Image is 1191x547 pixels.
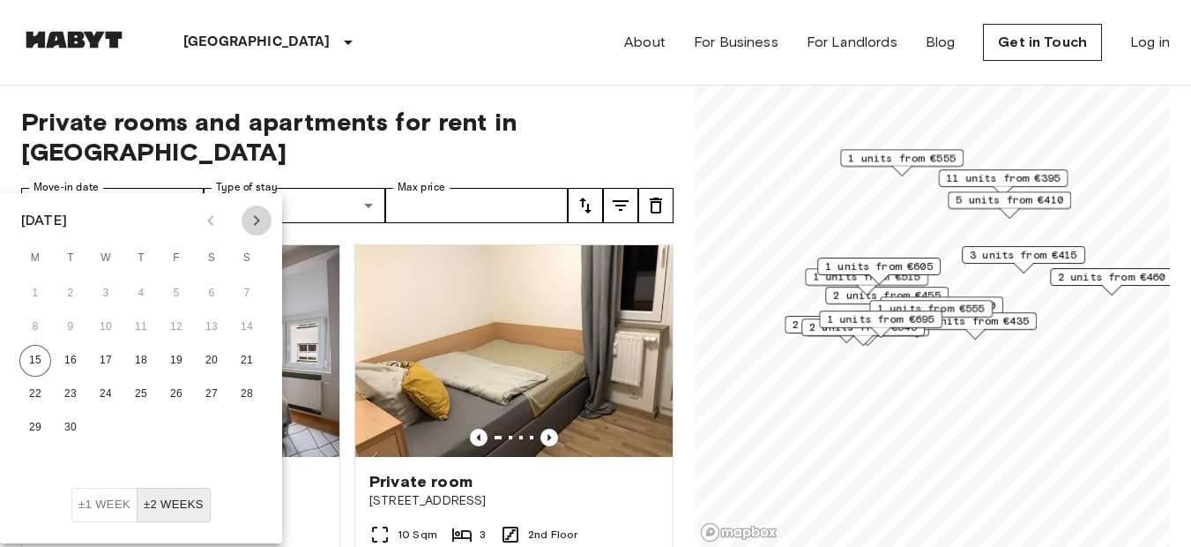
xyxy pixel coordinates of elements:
[848,150,956,166] span: 1 units from €555
[926,32,956,53] a: Blog
[603,188,638,223] button: tune
[55,412,86,444] button: 30
[813,269,920,285] span: 1 units from €515
[231,378,263,410] button: 28
[19,412,51,444] button: 29
[125,378,157,410] button: 25
[21,107,674,167] span: Private rooms and apartments for rent in [GEOGRAPHIC_DATA]
[71,488,138,522] button: ±1 week
[947,170,1061,186] span: 11 units from €395
[694,32,778,53] a: For Business
[785,316,908,343] div: Map marker
[19,241,51,276] span: Monday
[624,32,666,53] a: About
[840,149,964,176] div: Map marker
[528,527,577,543] span: 2nd Floor
[805,268,928,296] div: Map marker
[21,31,127,49] img: Habyt
[827,311,934,327] span: 1 units from €695
[160,241,192,276] span: Friday
[90,241,122,276] span: Wednesday
[183,32,331,53] p: [GEOGRAPHIC_DATA]
[983,24,1102,61] a: Get in Touch
[869,300,993,327] div: Map marker
[71,488,211,522] div: Move In Flexibility
[398,180,445,195] label: Max price
[1050,268,1173,296] div: Map marker
[825,259,933,274] span: 1 units from €605
[817,258,941,285] div: Map marker
[568,188,603,223] button: tune
[19,378,51,410] button: 22
[196,345,227,377] button: 20
[231,345,263,377] button: 21
[21,210,67,231] div: [DATE]
[801,318,925,346] div: Map marker
[807,32,897,53] a: For Landlords
[355,245,673,457] img: Marketing picture of unit DE-09-018-003-03HF
[55,241,86,276] span: Tuesday
[137,488,211,522] button: ±2 weeks
[480,527,486,543] span: 3
[948,191,1071,219] div: Map marker
[19,345,51,377] button: 15
[880,296,1003,324] div: Map marker
[160,378,192,410] button: 26
[90,378,122,410] button: 24
[55,378,86,410] button: 23
[833,288,941,303] span: 2 units from €455
[939,169,1068,197] div: Map marker
[956,192,1063,208] span: 5 units from €410
[125,241,157,276] span: Thursday
[921,313,1029,329] span: 2 units from €435
[369,492,659,510] span: [STREET_ADDRESS]
[1058,269,1165,285] span: 2 units from €460
[700,522,778,543] a: Mapbox logo
[231,241,263,276] span: Sunday
[90,345,122,377] button: 17
[55,345,86,377] button: 16
[160,345,192,377] button: 19
[877,301,985,317] span: 1 units from €555
[369,471,473,492] span: Private room
[216,180,278,195] label: Type of stay
[962,246,1085,273] div: Map marker
[196,241,227,276] span: Saturday
[819,311,942,338] div: Map marker
[470,429,488,446] button: Previous image
[125,345,157,377] button: 18
[825,287,949,314] div: Map marker
[196,378,227,410] button: 27
[793,317,900,333] span: 2 units from €530
[540,429,558,446] button: Previous image
[1130,32,1170,53] a: Log in
[638,188,674,223] button: tune
[809,319,917,335] span: 2 units from €545
[398,527,437,543] span: 10 Sqm
[970,247,1077,263] span: 3 units from €415
[888,297,995,313] span: 1 units from €460
[33,180,99,195] label: Move-in date
[242,206,272,236] button: Next month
